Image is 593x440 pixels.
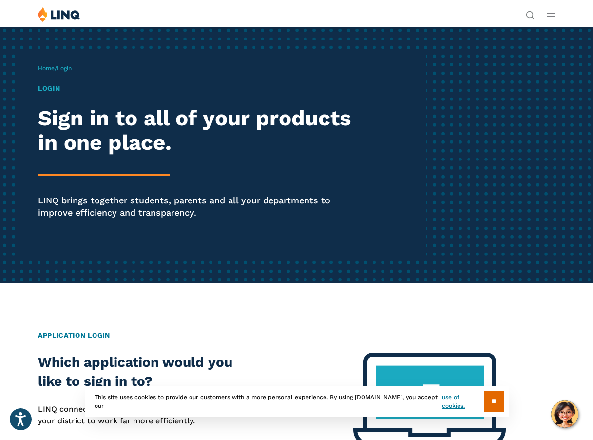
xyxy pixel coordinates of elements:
[38,330,555,340] h2: Application Login
[551,400,578,428] button: Hello, have a question? Let’s chat.
[38,83,364,94] h1: Login
[547,9,555,20] button: Open Main Menu
[38,65,55,72] a: Home
[38,106,364,155] h2: Sign in to all of your products in one place.
[38,353,245,392] h2: Which application would you like to sign in to?
[442,393,483,410] a: use of cookies.
[526,7,535,19] nav: Utility Navigation
[38,65,72,72] span: /
[526,10,535,19] button: Open Search Bar
[85,386,509,417] div: This site uses cookies to provide our customers with a more personal experience. By using [DOMAIN...
[57,65,72,72] span: Login
[38,7,80,22] img: LINQ | K‑12 Software
[38,194,364,219] p: LINQ brings together students, parents and all your departments to improve efficiency and transpa...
